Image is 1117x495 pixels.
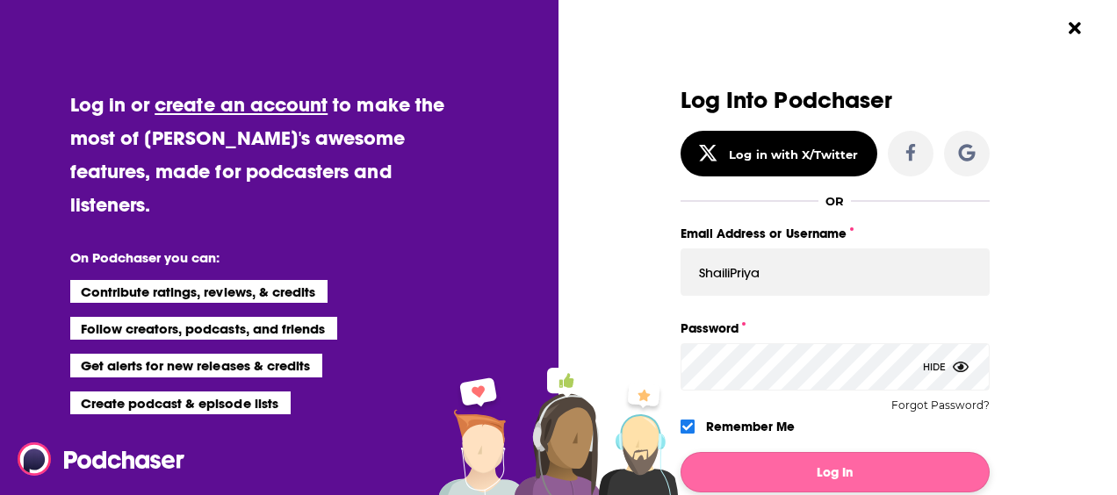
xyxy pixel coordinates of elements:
button: Close Button [1058,11,1092,45]
input: Email Address or Username [681,248,990,296]
div: Hide [923,343,969,391]
a: Podchaser - Follow, Share and Rate Podcasts [18,442,172,476]
label: Remember Me [706,415,795,438]
div: Log in with X/Twitter [729,147,858,161]
h3: Log Into Podchaser [681,88,990,113]
li: Contribute ratings, reviews, & credits [70,280,328,303]
button: Forgot Password? [891,399,990,412]
img: Podchaser - Follow, Share and Rate Podcasts [18,442,186,476]
div: OR [825,194,844,208]
label: Password [681,317,990,340]
label: Email Address or Username [681,222,990,245]
li: Follow creators, podcasts, and friends [70,317,338,340]
li: On Podchaser you can: [70,249,422,266]
li: Create podcast & episode lists [70,391,291,414]
a: create an account [155,92,328,117]
button: Log in with X/Twitter [681,131,877,176]
li: Get alerts for new releases & credits [70,354,322,377]
button: Log In [681,452,990,492]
